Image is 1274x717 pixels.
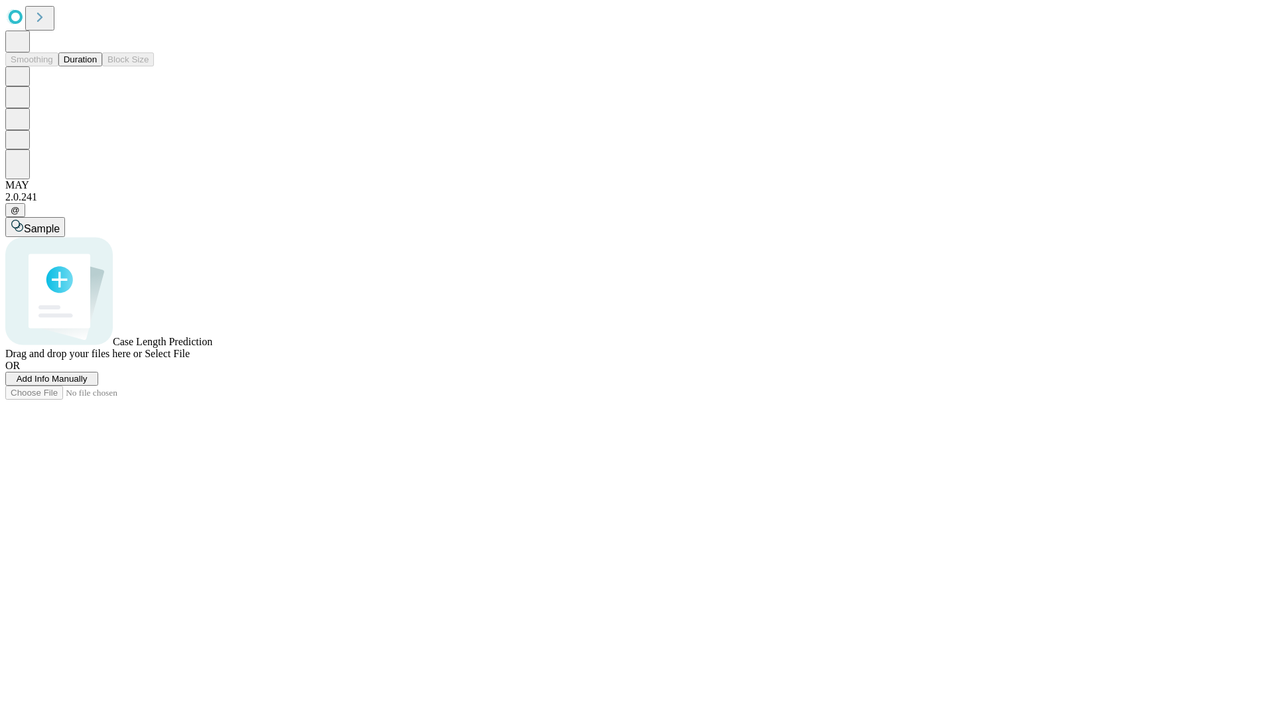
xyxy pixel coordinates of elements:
[5,203,25,217] button: @
[5,372,98,386] button: Add Info Manually
[5,360,20,371] span: OR
[5,52,58,66] button: Smoothing
[17,374,88,384] span: Add Info Manually
[5,179,1269,191] div: MAY
[24,223,60,234] span: Sample
[5,217,65,237] button: Sample
[102,52,154,66] button: Block Size
[58,52,102,66] button: Duration
[5,191,1269,203] div: 2.0.241
[5,348,142,359] span: Drag and drop your files here or
[11,205,20,215] span: @
[145,348,190,359] span: Select File
[113,336,212,347] span: Case Length Prediction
